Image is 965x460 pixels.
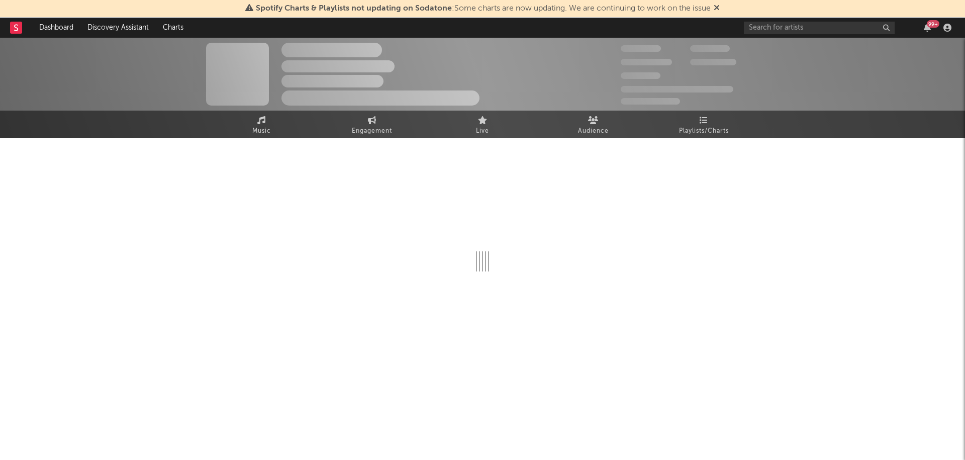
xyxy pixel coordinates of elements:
[427,111,538,138] a: Live
[744,22,895,34] input: Search for artists
[924,24,931,32] button: 99+
[256,5,711,13] span: : Some charts are now updating. We are continuing to work on the issue
[32,18,80,38] a: Dashboard
[714,5,720,13] span: Dismiss
[538,111,648,138] a: Audience
[621,72,660,79] span: 100,000
[476,125,489,137] span: Live
[256,5,452,13] span: Spotify Charts & Playlists not updating on Sodatone
[621,59,672,65] span: 50,000,000
[621,86,733,93] span: 50,000,000 Monthly Listeners
[679,125,729,137] span: Playlists/Charts
[690,45,730,52] span: 100,000
[156,18,190,38] a: Charts
[317,111,427,138] a: Engagement
[927,20,939,28] div: 99 +
[252,125,271,137] span: Music
[621,98,680,105] span: Jump Score: 85.0
[621,45,661,52] span: 300,000
[690,59,736,65] span: 1,000,000
[352,125,392,137] span: Engagement
[206,111,317,138] a: Music
[648,111,759,138] a: Playlists/Charts
[578,125,609,137] span: Audience
[80,18,156,38] a: Discovery Assistant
